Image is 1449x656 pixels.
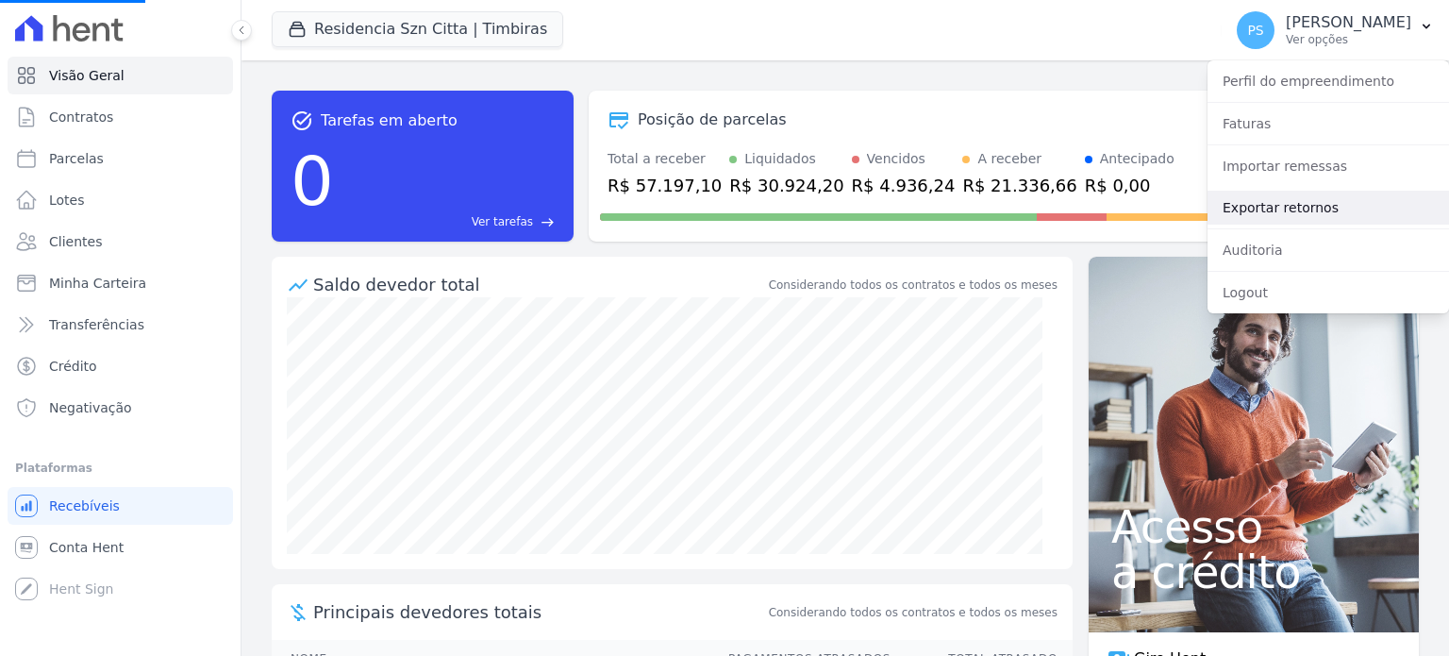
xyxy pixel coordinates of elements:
[341,213,555,230] a: Ver tarefas east
[977,149,1041,169] div: A receber
[8,181,233,219] a: Lotes
[8,98,233,136] a: Contratos
[769,277,1058,294] div: Considerando todos os contratos e todos os meses
[49,232,102,251] span: Clientes
[8,140,233,177] a: Parcelas
[49,108,113,126] span: Contratos
[8,306,233,344] a: Transferências
[8,223,233,261] a: Clientes
[638,109,787,131] div: Posição de parcelas
[49,149,104,168] span: Parcelas
[729,173,843,198] div: R$ 30.924,20
[1100,149,1174,169] div: Antecipado
[8,264,233,302] a: Minha Carteira
[769,604,1058,621] span: Considerando todos os contratos e todos os meses
[1207,149,1449,183] a: Importar remessas
[8,57,233,94] a: Visão Geral
[962,173,1076,198] div: R$ 21.336,66
[49,66,125,85] span: Visão Geral
[1207,191,1449,225] a: Exportar retornos
[291,132,334,230] div: 0
[1286,32,1411,47] p: Ver opções
[291,109,313,132] span: task_alt
[8,389,233,427] a: Negativação
[313,272,765,297] div: Saldo devedor total
[49,496,120,515] span: Recebíveis
[1207,276,1449,310] a: Logout
[49,274,146,293] span: Minha Carteira
[1247,24,1263,37] span: PS
[1111,504,1396,549] span: Acesso
[1286,13,1411,32] p: [PERSON_NAME]
[1207,64,1449,98] a: Perfil do empreendimento
[541,215,555,229] span: east
[867,149,925,169] div: Vencidos
[1111,549,1396,595] span: a crédito
[49,315,144,334] span: Transferências
[8,529,233,566] a: Conta Hent
[1207,233,1449,267] a: Auditoria
[15,457,225,479] div: Plataformas
[608,173,722,198] div: R$ 57.197,10
[272,11,563,47] button: Residencia Szn Citta | Timbiras
[744,149,816,169] div: Liquidados
[49,538,124,557] span: Conta Hent
[1207,107,1449,141] a: Faturas
[1085,173,1174,198] div: R$ 0,00
[852,173,956,198] div: R$ 4.936,24
[472,213,533,230] span: Ver tarefas
[49,191,85,210] span: Lotes
[1222,4,1449,57] button: PS [PERSON_NAME] Ver opções
[321,109,458,132] span: Tarefas em aberto
[49,357,97,376] span: Crédito
[8,487,233,525] a: Recebíveis
[49,398,132,417] span: Negativação
[8,347,233,385] a: Crédito
[608,149,722,169] div: Total a receber
[313,599,765,625] span: Principais devedores totais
